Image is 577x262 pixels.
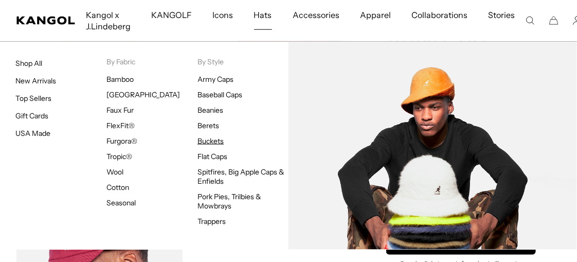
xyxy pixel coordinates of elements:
a: Wool [106,167,123,177]
a: USA Made [15,129,50,138]
a: Faux Fur [106,106,134,115]
a: Trappers [197,217,226,226]
a: Seasonal [106,198,136,207]
a: New Arrivals [15,76,56,85]
a: Pork Pies, Trilbies & Mowbrays [197,192,262,211]
a: Top Sellers [15,94,51,103]
a: Cotton [106,183,129,192]
a: Shop All [15,59,42,68]
a: Tropic® [106,152,132,161]
a: Furgora® [106,136,137,146]
a: [GEOGRAPHIC_DATA] [106,90,180,99]
a: Army Caps [197,75,233,84]
a: Bamboo [106,75,134,84]
a: Spitfires, Big Apple Caps & Enfields [197,167,285,186]
a: Gift Cards [15,111,48,120]
img: Buckets_9f505c1e-bbb8-4f75-9191-5f330bdb7919.jpg [288,42,577,250]
a: Baseball Caps [197,90,242,99]
p: By Style [197,57,288,66]
button: Cart [549,16,558,25]
a: FlexFit® [106,121,135,130]
a: Berets [197,121,219,130]
p: By Fabric [106,57,197,66]
a: Kangol [16,16,76,25]
summary: Search here [526,16,535,25]
a: Beanies [197,106,223,115]
a: Buckets [197,136,224,146]
a: Flat Caps [197,152,227,161]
